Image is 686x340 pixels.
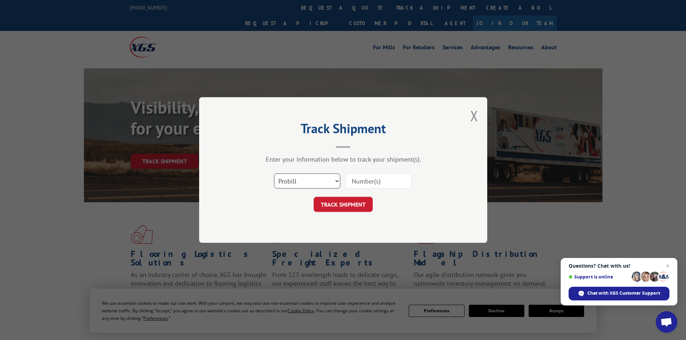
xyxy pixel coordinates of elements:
[663,262,672,270] span: Close chat
[346,173,412,189] input: Number(s)
[569,274,629,280] span: Support is online
[569,263,669,269] span: Questions? Chat with us!
[587,290,660,296] span: Chat with XGS Customer Support
[314,197,373,212] button: TRACK SHIPMENT
[656,311,677,333] div: Open chat
[470,106,478,125] button: Close modal
[235,155,451,163] div: Enter your information below to track your shipment(s).
[569,287,669,300] div: Chat with XGS Customer Support
[235,123,451,137] h2: Track Shipment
